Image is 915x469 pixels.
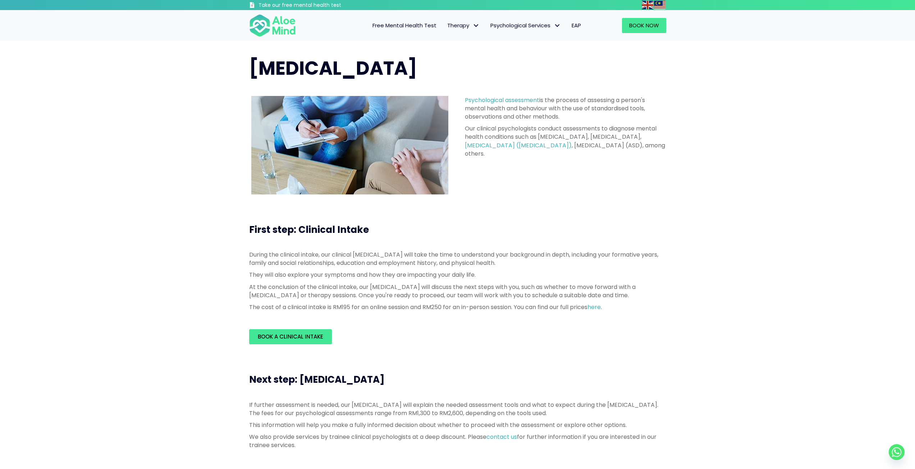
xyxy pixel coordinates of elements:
[642,1,654,9] a: English
[249,2,380,10] a: Take our free mental health test
[249,283,666,299] p: At the conclusion of the clinical intake, our [MEDICAL_DATA] will discuss the next steps with you...
[249,329,332,344] a: Book a Clinical Intake
[465,96,666,121] p: is the process of assessing a person's mental health and behaviour with the use of standardised t...
[249,421,666,429] p: This information will help you make a fully informed decision about whether to proceed with the a...
[465,96,539,104] a: Psychological assessment
[654,1,665,9] img: ms
[367,18,442,33] a: Free Mental Health Test
[249,14,296,37] img: Aloe mind Logo
[447,22,480,29] span: Therapy
[622,18,666,33] a: Book Now
[249,433,666,449] p: We also provide services by trainee clinical psychologists at a deep discount. Please for further...
[465,141,572,150] a: [MEDICAL_DATA] ([MEDICAL_DATA])
[572,22,581,29] span: EAP
[249,271,666,279] p: They will also explore your symptoms and how they are impacting your daily life.
[566,18,586,33] a: EAP
[372,22,436,29] span: Free Mental Health Test
[485,18,566,33] a: Psychological ServicesPsychological Services: submenu
[486,433,517,441] a: contact us
[654,1,666,9] a: Malay
[642,1,653,9] img: en
[249,401,666,417] p: If further assessment is needed, our [MEDICAL_DATA] will explain the needed assessment tools and ...
[258,333,323,340] span: Book a Clinical Intake
[249,373,385,386] span: Next step: [MEDICAL_DATA]
[442,18,485,33] a: TherapyTherapy: submenu
[305,18,586,33] nav: Menu
[249,55,417,81] span: [MEDICAL_DATA]
[249,250,666,267] p: During the clinical intake, our clinical [MEDICAL_DATA] will take the time to understand your bac...
[249,303,666,311] p: The cost of a clinical intake is RM195 for an online session and RM250 for an in-person session. ...
[251,96,448,194] img: psychological assessment
[490,22,561,29] span: Psychological Services
[471,20,481,31] span: Therapy: submenu
[629,22,659,29] span: Book Now
[889,444,905,460] a: Whatsapp
[259,2,380,9] h3: Take our free mental health test
[249,223,369,236] span: First step: Clinical Intake
[465,124,666,158] p: Our clinical psychologists conduct assessments to diagnose mental health conditions such as [MEDI...
[552,20,563,31] span: Psychological Services: submenu
[587,303,601,311] a: here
